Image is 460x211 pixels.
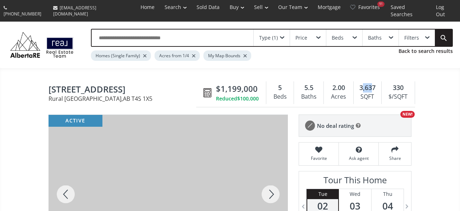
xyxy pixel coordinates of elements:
[53,5,96,17] span: [EMAIL_ADDRESS][DOMAIN_NAME]
[307,201,338,211] span: 02
[49,85,200,96] span: 27240 Township Road 392 #242
[368,35,382,40] div: Baths
[270,91,290,102] div: Beds
[385,83,411,93] div: 330
[270,83,290,93] div: 5
[155,50,200,61] div: Acres from 1/4
[295,35,307,40] div: Price
[404,35,419,40] div: Filters
[372,189,404,199] div: Thu
[259,35,278,40] div: Type (1)
[50,1,134,21] a: [EMAIL_ADDRESS][DOMAIN_NAME]
[298,91,320,102] div: Baths
[216,95,259,102] div: Reduced
[303,118,317,133] img: rating icon
[303,155,335,161] span: Favorite
[327,83,349,93] div: 2.00
[203,50,251,61] div: My Map Bounds
[49,115,102,127] div: active
[400,111,415,118] div: NEW!
[339,201,371,211] span: 03
[377,1,385,7] div: 91
[372,201,404,211] span: 04
[385,91,411,102] div: $/SQFT
[317,122,354,130] span: No deal rating
[342,155,375,161] span: Ask agent
[216,83,258,94] span: $1,199,000
[327,91,349,102] div: Acres
[7,30,77,59] img: Logo
[339,189,371,199] div: Wed
[298,83,320,93] div: 5.5
[237,95,259,102] span: $100,000
[382,155,408,161] span: Share
[306,175,404,189] h3: Tour This Home
[359,83,376,93] span: 3,637
[91,50,151,61] div: Homes (Single Family)
[399,48,453,55] a: Back to search results
[4,11,41,17] span: [PHONE_NUMBER]
[357,91,378,102] div: SQFT
[332,35,344,40] div: Beds
[49,96,200,102] span: Rural [GEOGRAPHIC_DATA] , AB T4S 1X5
[307,189,338,199] div: Tue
